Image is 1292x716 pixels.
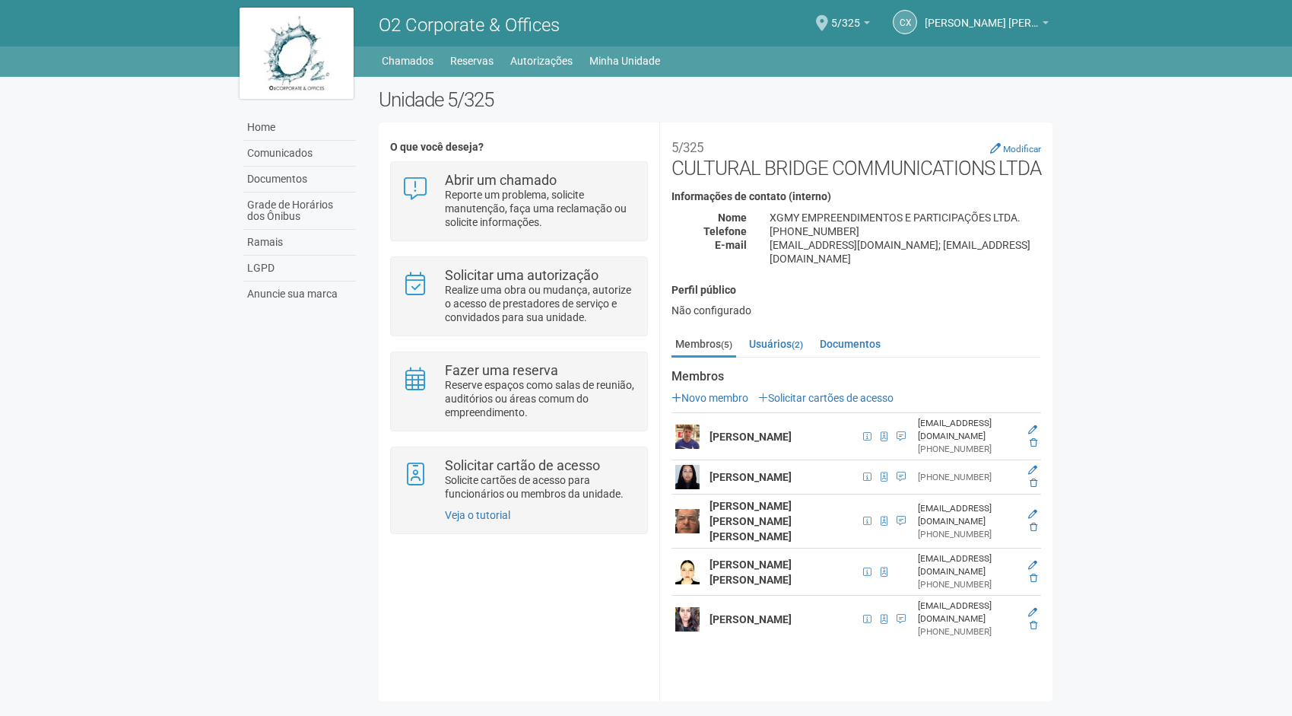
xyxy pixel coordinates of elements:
[243,193,356,230] a: Grade de Horários dos Ônibus
[990,142,1041,154] a: Modificar
[402,459,636,501] a: Solicitar cartão de acesso Solicite cartões de acesso para funcionários ou membros da unidade.
[379,88,1053,111] h2: Unidade 5/325
[709,500,792,543] strong: [PERSON_NAME] [PERSON_NAME] [PERSON_NAME]
[918,502,1017,528] div: [EMAIL_ADDRESS][DOMAIN_NAME]
[671,134,1041,180] h2: CULTURAL BRIDGE COMMUNICATIONS LTDA
[382,50,433,72] a: Chamados
[918,443,1017,456] div: [PHONE_NUMBER]
[918,417,1017,443] div: [EMAIL_ADDRESS][DOMAIN_NAME]
[390,142,648,153] h4: O que você deseja?
[1030,522,1037,533] a: Excluir membro
[709,431,792,443] strong: [PERSON_NAME]
[1003,144,1041,154] small: Modificar
[445,283,636,324] p: Realize uma obra ou mudança, autorize o acesso de prestadores de serviço e convidados para sua un...
[243,282,356,307] a: Anuncie sua marca
[445,188,636,229] p: Reporte um problema, solicite manutenção, faça uma reclamação ou solicite informações.
[445,473,636,501] p: Solicite cartões de acesso para funcionários ou membros da unidade.
[243,256,356,282] a: LGPD
[715,239,747,251] strong: E-mail
[918,578,1017,591] div: [PHONE_NUMBER]
[450,50,494,72] a: Reservas
[671,140,703,155] small: 5/325
[510,50,573,72] a: Autorizações
[709,471,792,483] strong: [PERSON_NAME]
[709,558,792,586] strong: [PERSON_NAME] [PERSON_NAME]
[1028,607,1037,618] a: Editar membro
[758,238,1052,266] div: [EMAIL_ADDRESS][DOMAIN_NAME]; [EMAIL_ADDRESS][DOMAIN_NAME]
[1030,573,1037,584] a: Excluir membro
[445,378,636,419] p: Reserve espaços como salas de reunião, auditórios ou áreas comum do empreendimento.
[402,269,636,324] a: Solicitar uma autorização Realize uma obra ou mudança, autorize o acesso de prestadores de serviç...
[243,115,356,141] a: Home
[675,607,700,632] img: user.png
[243,141,356,167] a: Comunicados
[758,211,1052,224] div: XGMY EMPREENDIMENTOS E PARTICIPAÇÕES LTDA.
[402,364,636,419] a: Fazer uma reserva Reserve espaços como salas de reunião, auditórios ou áreas comum do empreendime...
[1028,560,1037,571] a: Editar membro
[918,625,1017,638] div: [PHONE_NUMBER]
[379,14,560,36] span: O2 Corporate & Offices
[925,2,1039,29] span: chen xian guan
[671,333,736,358] a: Membros(5)
[721,339,732,350] small: (5)
[758,392,894,404] a: Solicitar cartões de acesso
[718,212,747,224] strong: Nome
[925,19,1049,31] a: [PERSON_NAME] [PERSON_NAME]
[675,560,700,584] img: user.png
[675,425,700,449] img: user.png
[745,333,807,355] a: Usuários(2)
[445,172,557,188] strong: Abrir um chamado
[671,285,1041,296] h4: Perfil público
[1028,425,1037,435] a: Editar membro
[1030,438,1037,448] a: Excluir membro
[675,509,700,533] img: user.png
[831,2,860,29] span: 5/325
[893,10,917,34] a: cx
[675,465,700,489] img: user.png
[445,362,558,378] strong: Fazer uma reserva
[445,509,510,521] a: Veja o tutorial
[1030,620,1037,631] a: Excluir membro
[1030,478,1037,488] a: Excluir membro
[703,225,747,237] strong: Telefone
[243,230,356,256] a: Ramais
[589,50,660,72] a: Minha Unidade
[243,167,356,193] a: Documentos
[816,333,884,355] a: Documentos
[918,471,1017,484] div: [PHONE_NUMBER]
[402,173,636,229] a: Abrir um chamado Reporte um problema, solicite manutenção, faça uma reclamação ou solicite inform...
[445,267,598,283] strong: Solicitar uma autorização
[918,552,1017,578] div: [EMAIL_ADDRESS][DOMAIN_NAME]
[918,528,1017,541] div: [PHONE_NUMBER]
[792,339,803,350] small: (2)
[1028,465,1037,476] a: Editar membro
[1028,509,1037,520] a: Editar membro
[831,19,870,31] a: 5/325
[918,600,1017,625] div: [EMAIL_ADDRESS][DOMAIN_NAME]
[709,613,792,625] strong: [PERSON_NAME]
[240,8,354,99] img: logo.jpg
[671,191,1041,202] h4: Informações de contato (interno)
[445,457,600,473] strong: Solicitar cartão de acesso
[758,224,1052,238] div: [PHONE_NUMBER]
[671,304,1041,317] div: Não configurado
[671,370,1041,383] strong: Membros
[671,392,748,404] a: Novo membro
